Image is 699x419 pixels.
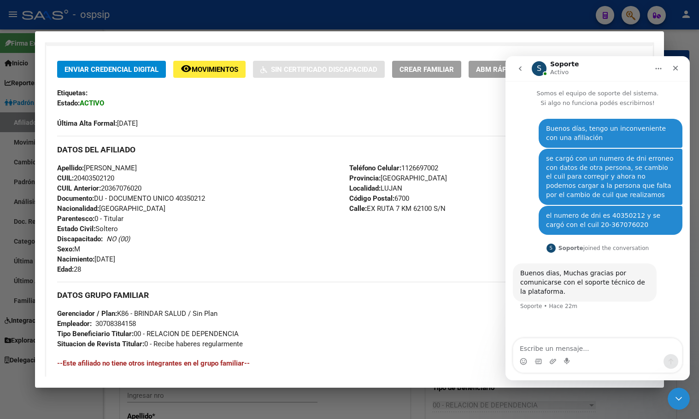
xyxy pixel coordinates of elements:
[57,204,165,213] span: [GEOGRAPHIC_DATA]
[57,330,239,338] span: 00 - RELACION DE DEPENDENCIA
[57,235,103,243] strong: Discapacitado:
[57,194,94,203] strong: Documento:
[57,204,99,213] strong: Nacionalidad:
[57,184,141,192] span: 20367076020
[399,65,454,74] span: Crear Familiar
[57,225,95,233] strong: Estado Civil:
[668,388,690,410] iframe: Intercom live chat
[349,164,401,172] strong: Teléfono Celular:
[57,215,94,223] strong: Parentesco:
[57,358,642,368] h4: --Este afiliado no tiene otros integrantes en el grupo familiar--
[392,61,461,78] button: Crear Familiar
[57,145,642,155] h3: DATOS DEL AFILIADO
[181,63,192,74] mat-icon: remove_red_eye
[57,194,205,203] span: DU - DOCUMENTO UNICO 40350212
[349,184,381,192] strong: Localidad:
[349,174,381,182] strong: Provincia:
[57,174,74,182] strong: CUIL:
[57,340,243,348] span: 0 - Recibe haberes regularmente
[57,245,74,253] strong: Sexo:
[106,235,130,243] i: NO (00)
[349,184,402,192] span: LUJAN
[349,194,409,203] span: 6700
[57,184,101,192] strong: CUIL Anterior:
[57,119,117,128] strong: Última Alta Formal:
[57,320,92,328] strong: Empleador:
[57,89,88,97] strong: Etiquetas:
[349,194,394,203] strong: Código Postal:
[349,204,367,213] strong: Calle:
[271,65,377,74] span: Sin Certificado Discapacidad
[57,215,123,223] span: 0 - Titular
[57,225,118,233] span: Soltero
[80,99,104,107] strong: ACTIVO
[57,309,217,318] span: K86 - BRINDAR SALUD / Sin Plan
[57,119,138,128] span: [DATE]
[57,255,115,263] span: [DATE]
[57,330,134,338] strong: Tipo Beneficiario Titular:
[57,265,81,274] span: 28
[57,245,80,253] span: M
[349,164,438,172] span: 1126697002
[95,319,136,329] div: 30708384158
[57,164,137,172] span: [PERSON_NAME]
[469,61,525,78] button: ABM Rápido
[349,174,447,182] span: [GEOGRAPHIC_DATA]
[476,65,518,74] span: ABM Rápido
[57,255,94,263] strong: Nacimiento:
[505,56,690,380] iframe: Intercom live chat
[57,164,84,172] strong: Apellido:
[57,290,642,300] h3: DATOS GRUPO FAMILIAR
[57,61,166,78] button: Enviar Credencial Digital
[173,61,246,78] button: Movimientos
[349,204,446,213] span: EX RUTA 7 KM 62100 S/N
[57,174,114,182] span: 20403502120
[57,265,74,274] strong: Edad:
[65,65,159,74] span: Enviar Credencial Digital
[57,309,117,318] strong: Gerenciador / Plan:
[253,61,385,78] button: Sin Certificado Discapacidad
[192,65,238,74] span: Movimientos
[57,340,144,348] strong: Situacion de Revista Titular:
[57,99,80,107] strong: Estado:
